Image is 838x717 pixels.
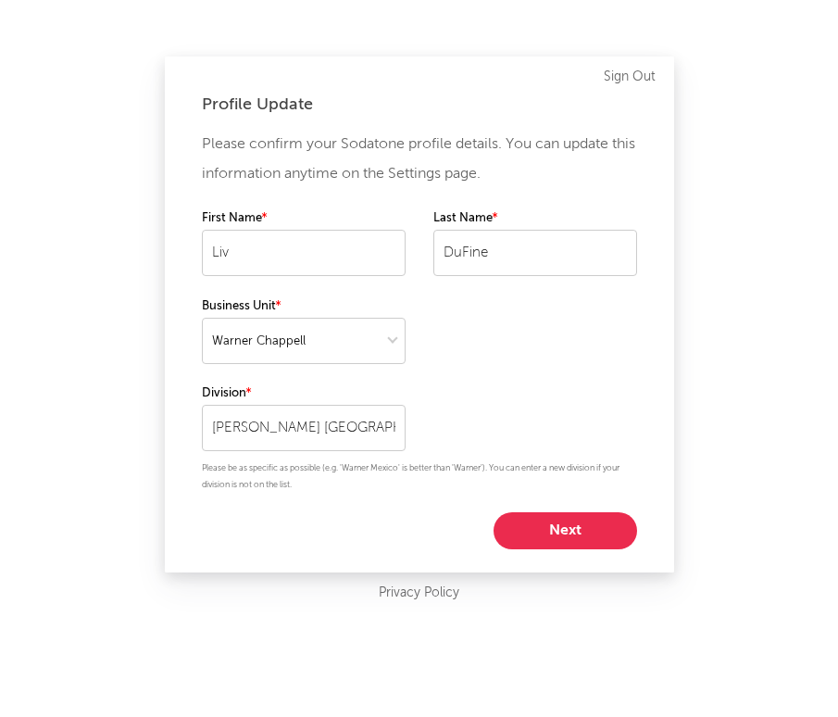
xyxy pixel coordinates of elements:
input: Your first name [202,230,406,276]
p: Please be as specific as possible (e.g. 'Warner Mexico' is better than 'Warner'). You can enter a... [202,460,637,494]
div: Profile Update [202,94,637,116]
a: Sign Out [604,66,656,88]
input: Your division [202,405,406,451]
button: Next [494,512,637,549]
label: First Name [202,208,406,230]
label: Last Name [433,208,637,230]
label: Business Unit [202,296,406,318]
input: Your last name [433,230,637,276]
label: Division [202,383,406,405]
p: Please confirm your Sodatone profile details. You can update this information anytime on the Sett... [202,130,637,189]
a: Privacy Policy [379,582,459,605]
